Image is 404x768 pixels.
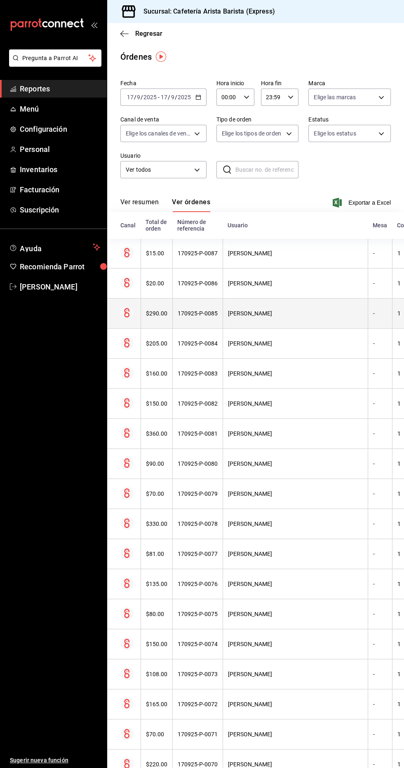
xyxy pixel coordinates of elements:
[228,581,363,587] div: [PERSON_NAME]
[146,581,167,587] div: $135.00
[373,521,387,527] div: -
[143,94,157,100] input: ----
[228,340,363,347] div: [PERSON_NAME]
[222,129,281,138] span: Elige los tipos de orden
[228,400,363,407] div: [PERSON_NAME]
[228,280,363,287] div: [PERSON_NAME]
[228,761,363,768] div: [PERSON_NAME]
[134,94,136,100] span: /
[228,222,363,229] div: Usuario
[178,671,218,677] div: 170925-P-0073
[146,310,167,317] div: $290.00
[136,94,141,100] input: --
[178,310,218,317] div: 170925-P-0085
[314,129,356,138] span: Elige los estatus
[228,250,363,257] div: [PERSON_NAME]
[120,51,152,63] div: Órdenes
[146,671,167,677] div: $108.00
[178,551,218,557] div: 170925-P-0077
[228,460,363,467] div: [PERSON_NAME]
[228,701,363,707] div: [PERSON_NAME]
[146,490,167,497] div: $70.00
[160,94,168,100] input: --
[146,430,167,437] div: $360.00
[178,340,218,347] div: 170925-P-0084
[120,222,136,229] div: Canal
[235,161,299,178] input: Buscar no. de referencia
[126,166,191,174] span: Ver todos
[91,21,97,28] button: open_drawer_menu
[146,250,167,257] div: $15.00
[10,756,100,765] span: Sugerir nueva función
[373,581,387,587] div: -
[172,198,210,212] button: Ver órdenes
[156,51,166,62] img: Tooltip marker
[228,310,363,317] div: [PERSON_NAME]
[6,60,101,68] a: Pregunta a Parrot AI
[373,250,387,257] div: -
[20,83,100,94] span: Reportes
[228,521,363,527] div: [PERSON_NAME]
[146,731,167,738] div: $70.00
[120,198,210,212] div: navigation tabs
[178,280,218,287] div: 170925-P-0086
[373,280,387,287] div: -
[146,400,167,407] div: $150.00
[158,94,160,100] span: -
[178,400,218,407] div: 170925-P-0082
[178,581,218,587] div: 170925-P-0076
[22,54,89,63] span: Pregunta a Parrot AI
[373,340,387,347] div: -
[171,94,175,100] input: --
[228,641,363,647] div: [PERSON_NAME]
[146,280,167,287] div: $20.00
[261,80,299,86] label: Hora fin
[20,184,100,195] span: Facturación
[228,430,363,437] div: [PERSON_NAME]
[373,641,387,647] div: -
[126,129,191,138] span: Elige los canales de venta
[178,250,218,257] div: 170925-P-0087
[314,93,356,101] span: Elige las marcas
[146,219,167,232] div: Total de orden
[373,400,387,407] div: -
[178,611,218,617] div: 170925-P-0075
[373,430,387,437] div: -
[146,611,167,617] div: $80.00
[373,731,387,738] div: -
[146,551,167,557] div: $81.00
[178,521,218,527] div: 170925-P-0078
[178,460,218,467] div: 170925-P-0080
[20,103,100,114] span: Menú
[120,117,207,122] label: Canal de venta
[178,430,218,437] div: 170925-P-0081
[177,219,218,232] div: Número de referencia
[141,94,143,100] span: /
[137,7,275,16] h3: Sucursal: Cafetería Arista Barista (Express)
[373,460,387,467] div: -
[178,761,218,768] div: 170925-P-0070
[228,731,363,738] div: [PERSON_NAME]
[228,611,363,617] div: [PERSON_NAME]
[216,80,254,86] label: Hora inicio
[308,117,391,122] label: Estatus
[334,198,391,208] button: Exportar a Excel
[20,164,100,175] span: Inventarios
[146,761,167,768] div: $220.00
[20,204,100,215] span: Suscripción
[178,701,218,707] div: 170925-P-0072
[373,551,387,557] div: -
[20,124,100,135] span: Configuración
[120,30,162,37] button: Regresar
[146,370,167,377] div: $160.00
[120,153,207,159] label: Usuario
[373,490,387,497] div: -
[178,641,218,647] div: 170925-P-0074
[228,551,363,557] div: [PERSON_NAME]
[168,94,170,100] span: /
[373,701,387,707] div: -
[120,80,207,86] label: Fecha
[178,370,218,377] div: 170925-P-0083
[146,521,167,527] div: $330.00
